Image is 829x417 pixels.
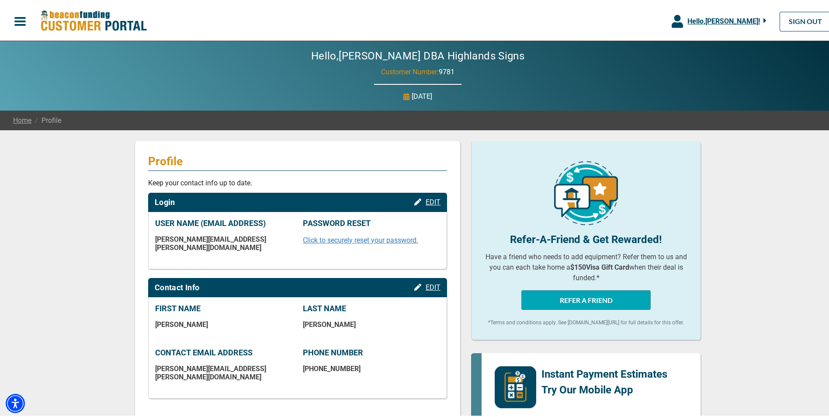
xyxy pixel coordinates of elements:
[554,160,618,223] img: refer-a-friend-icon.png
[148,176,447,187] p: Keep your contact info up to date.
[155,233,292,250] p: [PERSON_NAME][EMAIL_ADDRESS][PERSON_NAME][DOMAIN_NAME]
[155,196,175,205] h2: Login
[303,217,440,226] p: PASSWORD RESET
[687,15,760,24] span: Hello, [PERSON_NAME] !
[6,392,25,411] div: Accessibility Menu
[303,302,440,312] p: LAST NAME
[521,288,651,308] button: REFER A FRIEND
[155,346,292,356] p: CONTACT EMAIL ADDRESS
[155,363,292,379] p: [PERSON_NAME][EMAIL_ADDRESS][PERSON_NAME][DOMAIN_NAME]
[485,230,687,246] p: Refer-A-Friend & Get Rewarded!
[155,281,199,291] h2: Contact Info
[485,317,687,325] p: *Terms and conditions apply. See [DOMAIN_NAME][URL] for full details for this offer.
[285,48,551,61] h2: Hello, [PERSON_NAME] DBA Highlands Signs
[439,66,454,74] span: 9781
[13,114,31,124] a: Home
[155,217,292,226] p: USER NAME (EMAIL ADDRESS)
[303,363,440,371] p: [PHONE_NUMBER]
[40,8,147,31] img: Beacon Funding Customer Portal Logo
[485,250,687,281] p: Have a friend who needs to add equipment? Refer them to us and you can each take home a when thei...
[303,319,440,327] p: [PERSON_NAME]
[381,66,439,74] span: Customer Number:
[155,302,292,312] p: FIRST NAME
[541,380,667,396] p: Try Our Mobile App
[541,365,667,380] p: Instant Payment Estimates
[426,281,441,290] span: EDIT
[570,261,629,270] b: $150 Visa Gift Card
[31,114,61,124] span: Profile
[426,196,441,205] span: EDIT
[303,346,440,356] p: PHONE NUMBER
[148,153,447,167] p: Profile
[303,234,418,243] a: Click to securely reset your password.
[495,365,536,407] img: mobile-app-logo.png
[155,319,292,327] p: [PERSON_NAME]
[412,90,432,100] p: [DATE]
